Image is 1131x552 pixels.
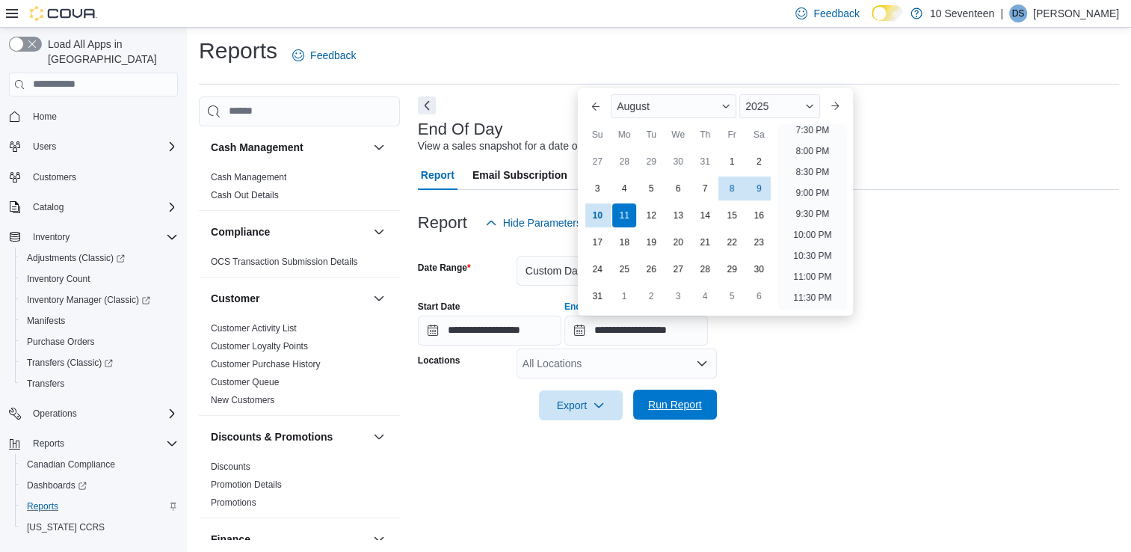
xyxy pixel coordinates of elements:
[21,456,121,473] a: Canadian Compliance
[211,497,256,509] span: Promotions
[585,177,609,200] div: day-3
[585,203,609,227] div: day-10
[3,105,184,127] button: Home
[21,291,178,309] span: Inventory Manager (Classic)
[930,4,994,22] p: 10 Seventeen
[585,150,609,174] div: day-27
[33,171,76,183] span: Customers
[693,177,717,200] div: day-7
[790,142,836,160] li: 8:00 PM
[15,310,184,331] button: Manifests
[21,333,178,351] span: Purchase Orders
[612,150,636,174] div: day-28
[787,247,837,265] li: 10:30 PM
[33,231,70,243] span: Inventory
[15,373,184,394] button: Transfers
[584,148,772,310] div: August, 2025
[720,284,744,308] div: day-5
[27,479,87,491] span: Dashboards
[370,138,388,156] button: Cash Management
[418,96,436,114] button: Next
[813,6,859,21] span: Feedback
[211,376,279,388] span: Customer Queue
[15,289,184,310] a: Inventory Manager (Classic)
[787,268,837,286] li: 11:00 PM
[21,333,101,351] a: Purchase Orders
[666,257,690,281] div: day-27
[211,323,297,334] a: Customer Activity List
[585,123,609,147] div: Su
[611,94,736,118] div: Button. Open the month selector. August is currently selected.
[418,120,503,138] h3: End Of Day
[633,390,717,420] button: Run Report
[21,249,131,267] a: Adjustments (Classic)
[211,395,274,405] a: New Customers
[370,289,388,307] button: Customer
[286,40,362,70] a: Feedback
[310,48,356,63] span: Feedback
[21,518,111,536] a: [US_STATE] CCRS
[27,459,115,470] span: Canadian Compliance
[517,256,717,286] button: Custom Date
[720,203,744,227] div: day-15
[823,94,847,118] button: Next month
[584,94,608,118] button: Previous Month
[612,123,636,147] div: Mo
[15,517,184,538] button: [US_STATE] CCRS
[21,291,156,309] a: Inventory Manager (Classic)
[211,189,279,201] span: Cash Out Details
[720,123,744,147] div: Fr
[787,289,837,307] li: 11:30 PM
[211,358,321,370] span: Customer Purchase History
[548,390,614,420] span: Export
[666,123,690,147] div: We
[21,476,178,494] span: Dashboards
[199,319,400,415] div: Customer
[211,322,297,334] span: Customer Activity List
[15,352,184,373] a: Transfers (Classic)
[211,291,259,306] h3: Customer
[693,257,717,281] div: day-28
[21,375,178,393] span: Transfers
[21,476,93,494] a: Dashboards
[3,197,184,218] button: Catalog
[720,177,744,200] div: day-8
[585,230,609,254] div: day-17
[27,521,105,533] span: [US_STATE] CCRS
[720,257,744,281] div: day-29
[693,230,717,254] div: day-21
[30,6,97,21] img: Cova
[21,312,71,330] a: Manifests
[612,230,636,254] div: day-18
[418,301,460,313] label: Start Date
[21,270,178,288] span: Inventory Count
[27,357,113,369] span: Transfers (Classic)
[585,257,609,281] div: day-24
[211,140,303,155] h3: Cash Management
[21,497,178,515] span: Reports
[27,107,178,126] span: Home
[15,475,184,496] a: Dashboards
[33,111,57,123] span: Home
[21,518,178,536] span: Washington CCRS
[211,291,367,306] button: Customer
[211,461,250,472] a: Discounts
[211,140,367,155] button: Cash Management
[15,454,184,475] button: Canadian Compliance
[1033,4,1119,22] p: [PERSON_NAME]
[211,461,250,473] span: Discounts
[418,214,467,232] h3: Report
[27,315,65,327] span: Manifests
[693,123,717,147] div: Th
[639,177,663,200] div: day-5
[211,359,321,369] a: Customer Purchase History
[211,224,367,239] button: Compliance
[211,224,270,239] h3: Compliance
[872,5,903,21] input: Dark Mode
[27,435,178,453] span: Reports
[27,138,62,156] button: Users
[1012,4,1025,22] span: DS
[418,262,471,274] label: Date Range
[370,428,388,446] button: Discounts & Promotions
